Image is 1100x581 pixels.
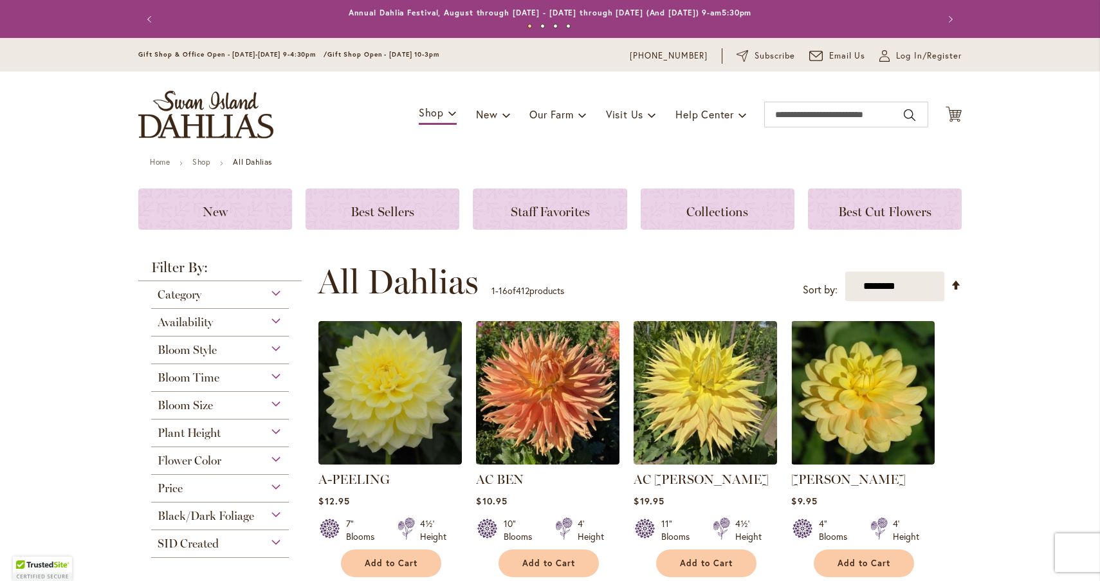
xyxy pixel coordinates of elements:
span: Staff Favorites [511,204,590,219]
span: 16 [499,284,508,297]
span: New [476,107,497,121]
div: 10" Blooms [504,517,540,543]
span: Availability [158,315,213,329]
iframe: Launch Accessibility Center [10,535,46,571]
span: Subscribe [755,50,795,62]
a: AC [PERSON_NAME] [634,472,769,487]
span: Bloom Time [158,371,219,385]
img: AC BEN [476,321,619,465]
button: Add to Cart [341,549,441,577]
span: Visit Us [606,107,643,121]
a: AC Jeri [634,455,777,467]
button: 4 of 4 [566,24,571,28]
span: Collections [686,204,748,219]
button: 2 of 4 [540,24,545,28]
a: Subscribe [737,50,795,62]
span: New [203,204,228,219]
span: Add to Cart [838,558,890,569]
a: [PHONE_NUMBER] [630,50,708,62]
div: 4" Blooms [819,517,855,543]
span: Bloom Style [158,343,217,357]
span: 1 [491,284,495,297]
div: 4½' Height [420,517,446,543]
a: A-PEELING [318,472,390,487]
span: Add to Cart [365,558,417,569]
span: $19.95 [634,495,664,507]
p: - of products [491,281,564,301]
div: 11" Blooms [661,517,697,543]
a: New [138,189,292,230]
span: Add to Cart [522,558,575,569]
span: Shop [419,106,444,119]
button: Previous [138,6,164,32]
span: SID Created [158,537,219,551]
span: Flower Color [158,454,221,468]
a: Staff Favorites [473,189,627,230]
span: $12.95 [318,495,349,507]
div: 7" Blooms [346,517,382,543]
a: Best Cut Flowers [808,189,962,230]
span: $9.95 [791,495,817,507]
div: 4' Height [893,517,919,543]
button: Add to Cart [656,549,756,577]
span: Black/Dark Foliage [158,509,254,523]
button: 1 of 4 [527,24,532,28]
a: AC BEN [476,455,619,467]
button: Add to Cart [499,549,599,577]
span: Bloom Size [158,398,213,412]
span: Best Cut Flowers [838,204,931,219]
a: Log In/Register [879,50,962,62]
span: Category [158,288,201,302]
span: Add to Cart [680,558,733,569]
a: Collections [641,189,794,230]
a: Home [150,157,170,167]
span: Best Sellers [351,204,414,219]
a: Shop [192,157,210,167]
button: Next [936,6,962,32]
a: store logo [138,91,273,138]
span: Email Us [829,50,866,62]
strong: All Dahlias [233,157,272,167]
span: Our Farm [529,107,573,121]
a: Annual Dahlia Festival, August through [DATE] - [DATE] through [DATE] (And [DATE]) 9-am5:30pm [349,8,752,17]
a: [PERSON_NAME] [791,472,906,487]
span: Gift Shop & Office Open - [DATE]-[DATE] 9-4:30pm / [138,50,327,59]
a: Best Sellers [306,189,459,230]
label: Sort by: [803,278,838,302]
strong: Filter By: [138,261,302,281]
img: AHOY MATEY [791,321,935,465]
div: 4' Height [578,517,604,543]
span: Plant Height [158,426,221,440]
span: $10.95 [476,495,507,507]
span: All Dahlias [318,263,479,301]
a: Email Us [809,50,866,62]
a: AHOY MATEY [791,455,935,467]
button: Add to Cart [814,549,914,577]
span: Gift Shop Open - [DATE] 10-3pm [327,50,439,59]
div: 4½' Height [735,517,762,543]
img: A-Peeling [318,321,462,465]
button: 3 of 4 [553,24,558,28]
img: AC Jeri [634,321,777,465]
a: A-Peeling [318,455,462,467]
span: Help Center [675,107,734,121]
a: AC BEN [476,472,524,487]
span: Log In/Register [896,50,962,62]
span: Price [158,481,183,495]
span: 412 [516,284,529,297]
